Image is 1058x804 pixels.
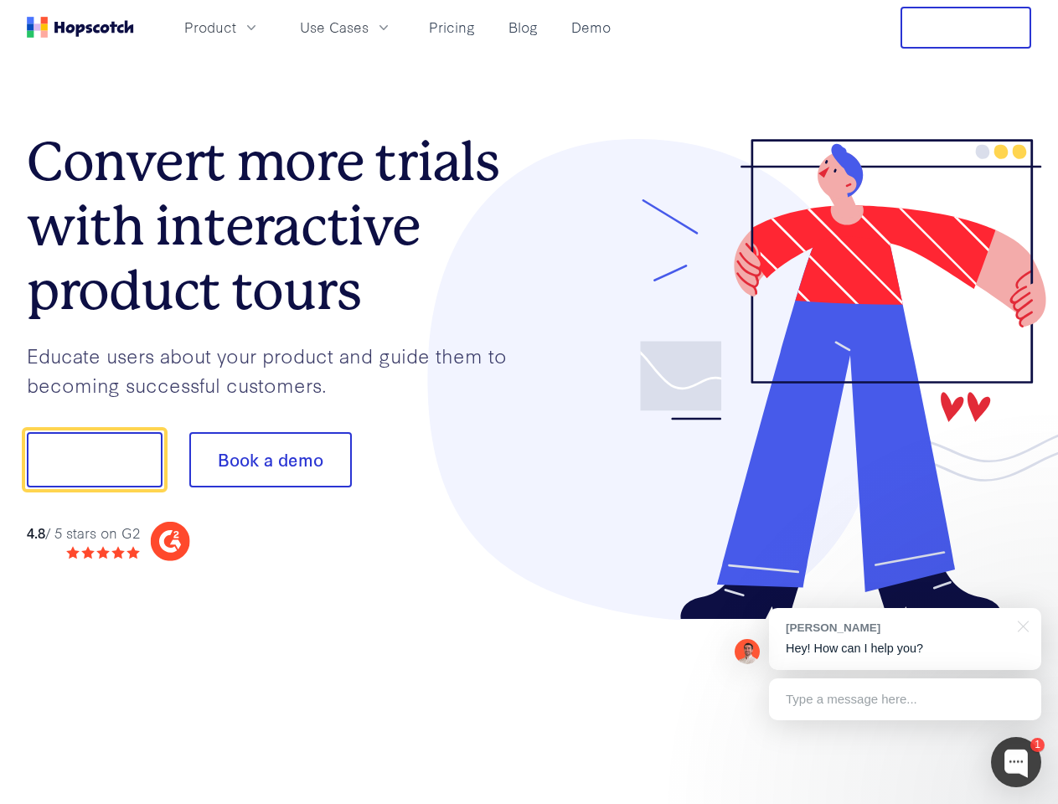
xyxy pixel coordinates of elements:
span: Use Cases [300,17,369,38]
div: / 5 stars on G2 [27,523,140,544]
div: [PERSON_NAME] [786,620,1008,636]
button: Product [174,13,270,41]
button: Free Trial [901,7,1031,49]
button: Book a demo [189,432,352,487]
h1: Convert more trials with interactive product tours [27,130,529,322]
div: Type a message here... [769,678,1041,720]
p: Educate users about your product and guide them to becoming successful customers. [27,341,529,399]
span: Product [184,17,236,38]
strong: 4.8 [27,523,45,542]
a: Home [27,17,134,38]
img: Mark Spera [735,639,760,664]
button: Show me! [27,432,163,487]
button: Use Cases [290,13,402,41]
a: Blog [502,13,544,41]
a: Pricing [422,13,482,41]
p: Hey! How can I help you? [786,640,1024,657]
a: Demo [565,13,617,41]
div: 1 [1030,738,1045,752]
